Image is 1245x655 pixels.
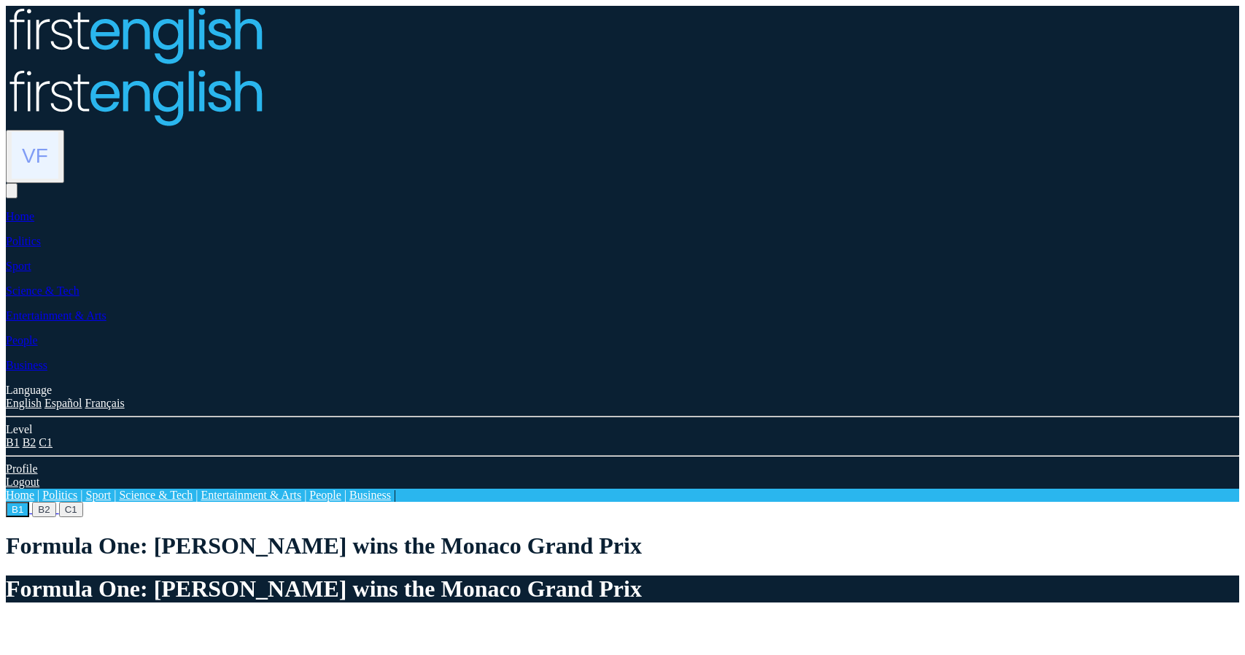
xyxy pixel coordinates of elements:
span: | [304,489,306,501]
div: Language [6,384,1239,397]
a: People [6,334,38,346]
a: Entertainment & Arts [6,309,106,322]
a: B1 [6,503,32,515]
a: B1 [6,436,20,449]
h1: Formula One: [PERSON_NAME] wins the Monaco Grand Prix [6,575,1239,602]
span: | [114,489,116,501]
a: Español [44,397,82,409]
a: Sport [6,260,31,272]
a: Profile [6,462,38,475]
a: B2 [23,436,36,449]
button: B1 [6,502,29,517]
a: C1 [59,503,83,515]
span: | [394,489,396,501]
img: Vlad Feitser [12,132,58,179]
a: B2 [32,503,58,515]
a: C1 [39,436,53,449]
a: Science & Tech [6,284,79,297]
a: Logo [6,68,1239,130]
span: | [37,489,39,501]
a: Sport [86,489,112,501]
div: Level [6,423,1239,436]
button: C1 [59,502,83,517]
a: Entertainment & Arts [201,489,301,501]
span: | [344,489,346,501]
h1: Formula One: [PERSON_NAME] wins the Monaco Grand Prix [6,532,1239,559]
a: People [309,489,341,501]
span: | [80,489,82,501]
a: Logout [6,476,39,488]
a: Business [349,489,391,501]
span: | [195,489,198,501]
a: Français [85,397,124,409]
a: Science & Tech [119,489,193,501]
button: B2 [32,502,55,517]
a: Politics [42,489,77,501]
a: Home [6,210,34,222]
a: Home [6,489,34,501]
a: Business [6,359,47,371]
a: English [6,397,42,409]
img: Logo [6,68,263,127]
a: Politics [6,235,41,247]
